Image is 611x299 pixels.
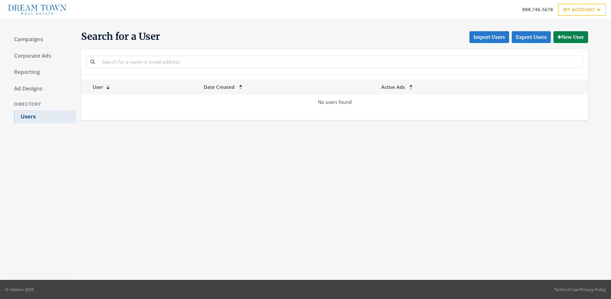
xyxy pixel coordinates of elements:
button: New User [553,31,588,43]
div: Directory [8,98,76,110]
a: 888.746.5678 [522,6,553,13]
a: Users [14,110,76,124]
a: Privacy Policy [580,287,606,292]
td: No users found [81,95,588,110]
a: Corporate Ads [8,49,76,63]
span: Search for a User [81,30,160,43]
span: User [85,84,103,90]
span: Active Ads [381,84,405,90]
input: Search for a name or email address [98,56,583,68]
a: Export Users [512,31,551,43]
div: • [554,286,606,293]
a: Campaigns [8,33,76,46]
a: Ad Designs [8,82,76,96]
span: Date Created [204,84,235,90]
img: Adwerx [5,2,69,18]
button: Import Users [469,31,509,43]
a: Reporting [8,66,76,79]
i: Search for a name or email address [90,59,95,64]
a: My Account [558,4,606,16]
p: © Adwerx 2025 [5,286,34,293]
a: Terms of Use [554,287,579,292]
